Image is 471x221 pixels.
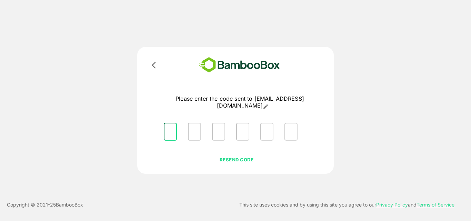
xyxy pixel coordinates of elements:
p: RESEND CODE [197,156,276,163]
input: Please enter OTP character 3 [212,123,225,141]
button: RESEND CODE [197,154,277,165]
p: Copyright © 2021- 25 BambooBox [7,201,83,209]
input: Please enter OTP character 4 [236,123,249,141]
p: Please enter the code sent to [EMAIL_ADDRESS][DOMAIN_NAME] [158,96,321,109]
p: This site uses cookies and by using this site you agree to our and [239,201,454,209]
img: bamboobox [189,55,290,75]
input: Please enter OTP character 6 [284,123,298,141]
input: Please enter OTP character 5 [260,123,273,141]
input: Please enter OTP character 2 [188,123,201,141]
input: Please enter OTP character 1 [164,123,177,141]
a: Terms of Service [417,202,454,208]
a: Privacy Policy [376,202,408,208]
